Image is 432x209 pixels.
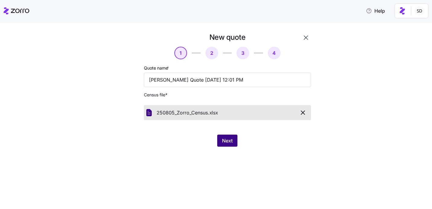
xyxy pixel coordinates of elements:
[217,135,237,147] button: Next
[237,47,249,59] button: 3
[157,109,209,117] span: 250805_Zorro_Census.
[174,47,187,59] button: 1
[144,65,170,71] label: Quote name
[222,137,233,144] span: Next
[205,47,218,59] button: 2
[144,92,311,98] span: Census file *
[268,47,281,59] button: 4
[366,7,385,14] span: Help
[209,109,218,117] span: xlsx
[209,33,246,42] h1: New quote
[415,6,424,16] img: 038087f1531ae87852c32fa7be65e69b
[361,5,390,17] button: Help
[144,73,311,87] input: Quote name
